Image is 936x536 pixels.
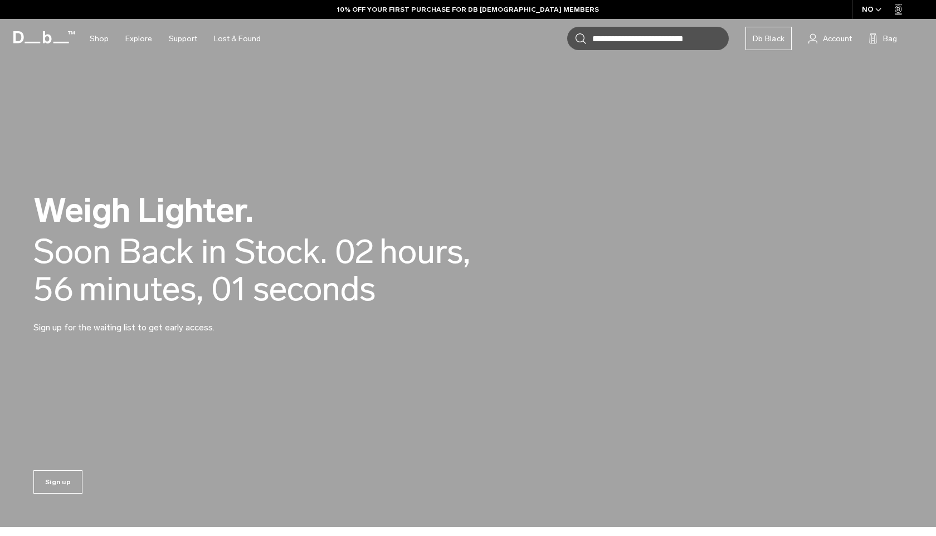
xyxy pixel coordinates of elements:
a: Shop [90,19,109,59]
span: hours, [379,233,470,270]
a: Lost & Found [214,19,261,59]
nav: Main Navigation [81,19,269,59]
span: seconds [253,270,376,308]
span: Bag [883,33,897,45]
a: Support [169,19,197,59]
span: 01 [212,270,247,308]
a: Sign up [33,470,82,494]
span: Account [823,33,852,45]
button: Bag [869,32,897,45]
a: Db Black [745,27,792,50]
h2: Weigh Lighter. [33,193,535,227]
p: Sign up for the waiting list to get early access. [33,308,301,334]
span: minutes [79,270,203,308]
a: Account [808,32,852,45]
div: Soon Back in Stock. [33,233,327,270]
span: 56 [33,270,74,308]
span: , [196,269,203,309]
span: 02 [335,233,374,270]
a: 10% OFF YOUR FIRST PURCHASE FOR DB [DEMOGRAPHIC_DATA] MEMBERS [337,4,599,14]
a: Explore [125,19,152,59]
